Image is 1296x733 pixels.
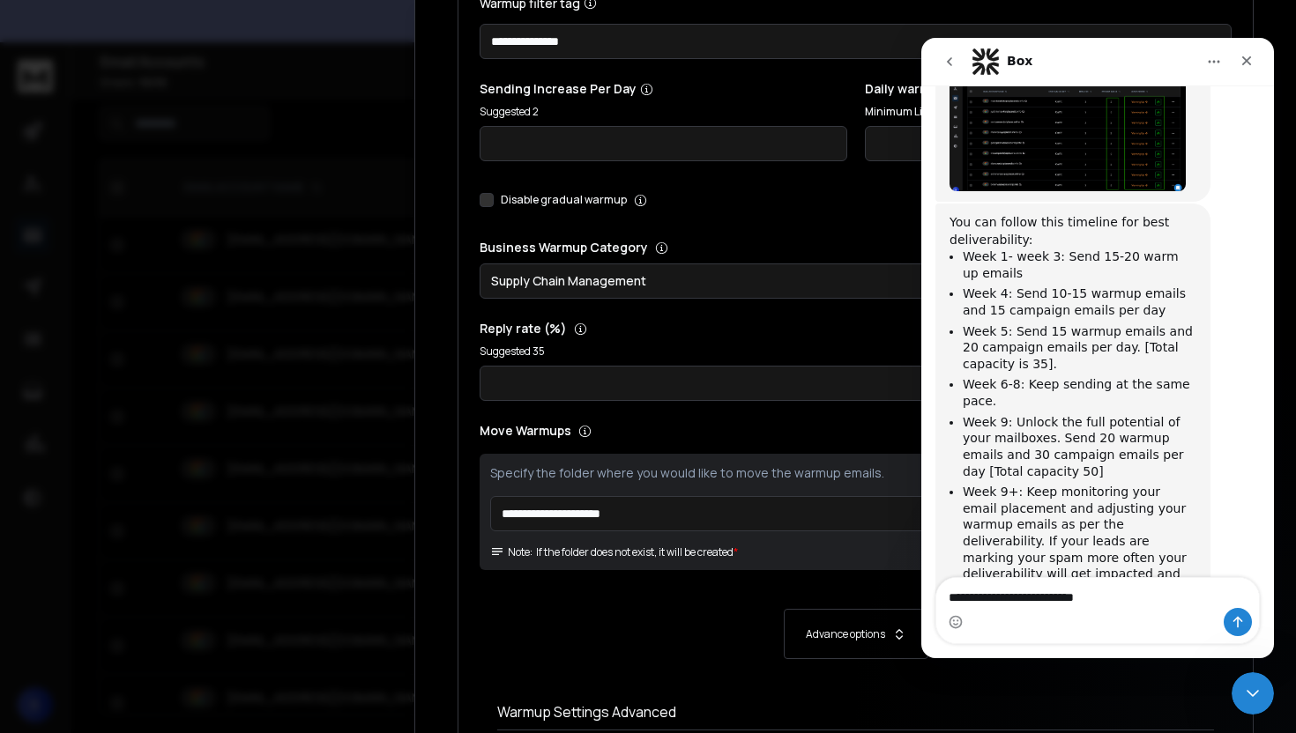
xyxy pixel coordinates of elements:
[41,211,275,243] li: Week 1- week 3: Send 15-20 warm up emails
[28,176,275,211] div: You can follow this timeline for best deliverability:
[27,577,41,591] button: Emoji picker
[491,272,653,290] p: Supply Chain Management
[480,239,1232,256] p: Business Warmup Category
[497,701,1214,722] h1: Warmup Settings Advanced
[490,464,1221,482] p: Specify the folder where you would like to move the warmup emails.
[41,376,275,441] li: Week 9: Unlock the full potential of your mailboxes. Send 20 warmup emails and 30 campaign emails...
[41,338,275,371] li: Week 6-8: Keep sending at the same pace.
[41,446,275,593] li: Week 9+: Keep monitoring your email placement and adjusting your warmup emails as per the deliver...
[14,166,339,636] div: Lakshita says…
[480,105,847,119] p: Suggested 2
[302,570,331,598] button: Send a message…
[480,422,851,440] p: Move Warmups
[536,545,734,559] p: If the folder does not exist, it will be created
[501,193,627,207] label: Disable gradual warmup
[480,80,847,98] p: Sending Increase Per Day
[41,285,275,335] li: Week 5: Send 15 warmup emails and 20 campaign emails per day. [Total capacity is 35].
[41,248,275,280] li: Week 4: Send 10-15 warmup emails and 15 campaign emails per day
[480,344,1232,359] p: Suggested 35
[480,320,1232,337] p: Reply rate (%)
[1232,672,1274,714] iframe: Intercom live chat
[15,540,338,570] textarea: Message…
[490,545,533,559] span: Note:
[806,627,885,641] p: Advance options
[497,609,1214,659] button: Advance options
[865,105,1041,119] label: Minimum Limit
[921,38,1274,658] iframe: Intercom live chat
[14,166,289,604] div: You can follow this timeline for best deliverability:Week 1- week 3: Send 15-20 warm up emailsWee...
[865,80,1233,98] p: Daily warmup limit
